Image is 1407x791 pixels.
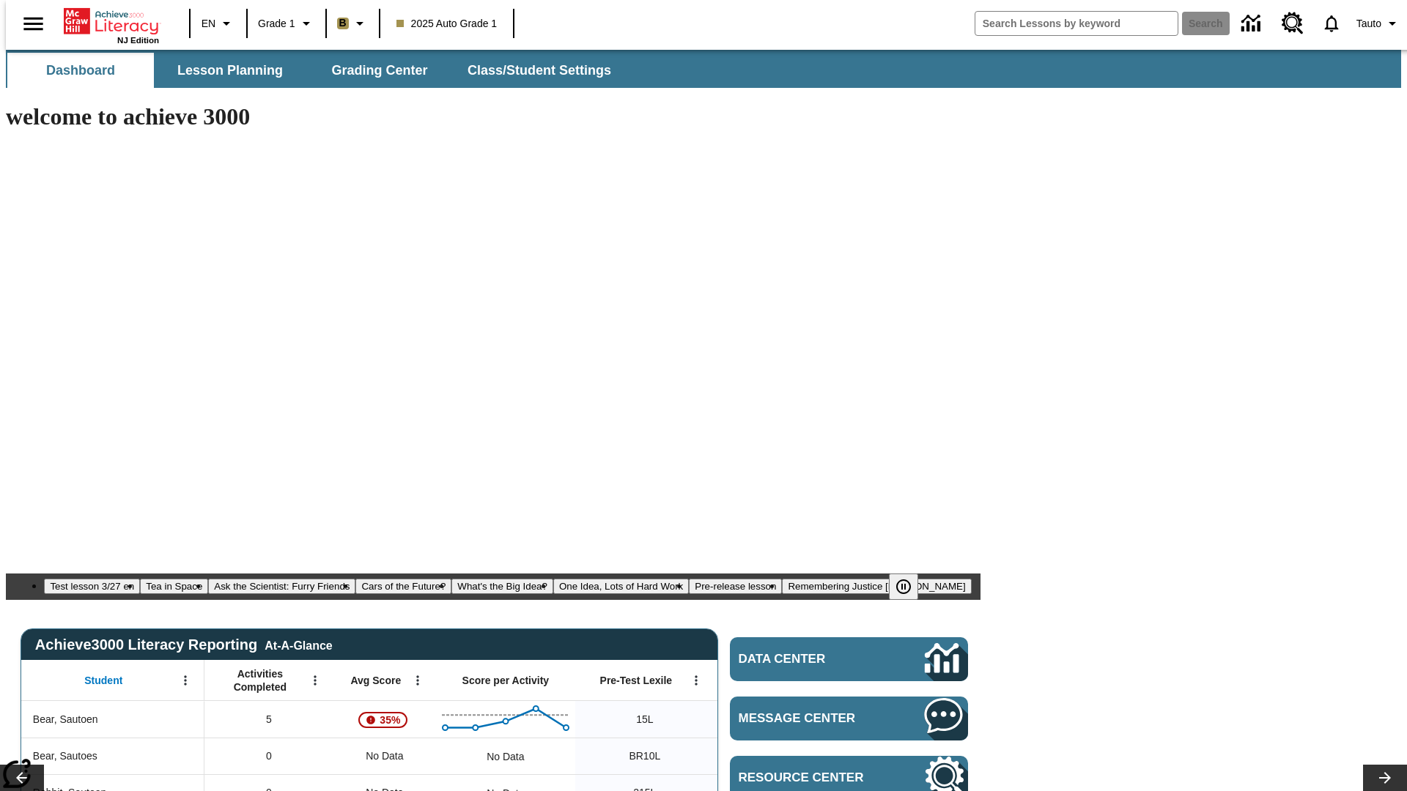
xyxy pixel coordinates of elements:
[739,652,876,666] span: Data Center
[331,10,374,37] button: Boost Class color is light brown. Change class color
[117,36,159,45] span: NJ Edition
[889,573,933,600] div: Pause
[730,697,968,740] a: Message Center
[202,16,215,31] span: EN
[304,669,326,691] button: Open Menu
[6,53,624,88] div: SubNavbar
[46,62,115,79] span: Dashboard
[64,5,159,45] div: Home
[600,674,673,687] span: Pre-Test Lexile
[739,770,881,785] span: Resource Center
[1356,16,1381,31] span: Tauto
[265,636,332,653] div: At-A-Glance
[714,701,854,738] div: 10 Lexile, ER, Based on the Lexile Reading measure, student is an Emerging Reader (ER) and will h...
[35,636,333,653] span: Achieve3000 Literacy Reporting
[1273,4,1312,43] a: Resource Center, Will open in new tab
[358,741,410,771] span: No Data
[1312,4,1351,42] a: Notifications
[140,579,208,594] button: Slide 2 Tea in Space
[636,712,653,727] span: 15 Lexile, Bear, Sautoen
[44,579,140,594] button: Slide 1 Test lesson 3/27 en
[157,53,303,88] button: Lesson Planning
[975,12,1178,35] input: search field
[6,50,1401,88] div: SubNavbar
[889,573,918,600] button: Pause
[553,579,689,594] button: Slide 6 One Idea, Lots of Hard Work
[333,738,436,774] div: No Data, Bear, Sautoes
[782,579,971,594] button: Slide 8 Remembering Justice O'Connor
[685,669,707,691] button: Open Menu
[479,742,531,771] div: No Data, Bear, Sautoes
[468,62,611,79] span: Class/Student Settings
[462,674,550,687] span: Score per Activity
[266,712,272,727] span: 5
[258,16,295,31] span: Grade 1
[84,674,122,687] span: Student
[714,738,854,774] div: 10 Lexile, ER, Based on the Lexile Reading measure, student is an Emerging Reader (ER) and will h...
[12,2,55,45] button: Open side menu
[204,738,333,774] div: 0, Bear, Sautoes
[629,749,660,764] span: Beginning reader 10 Lexile, Bear, Sautoes
[266,749,272,764] span: 0
[252,10,321,37] button: Grade: Grade 1, Select a grade
[177,62,283,79] span: Lesson Planning
[333,701,436,738] div: , 35%, Attention! This student's Average First Try Score of 35% is below 65%, Bear, Sautoen
[33,712,98,727] span: Bear, Sautoen
[331,62,427,79] span: Grading Center
[1351,10,1407,37] button: Profile/Settings
[306,53,453,88] button: Grading Center
[730,637,968,681] a: Data Center
[374,707,406,733] span: 35%
[350,674,401,687] span: Avg Score
[355,579,451,594] button: Slide 4 Cars of the Future?
[6,103,981,130] h1: welcome to achieve 3000
[195,10,242,37] button: Language: EN, Select a language
[7,53,154,88] button: Dashboard
[1363,765,1407,791] button: Lesson carousel, Next
[451,579,553,594] button: Slide 5 What's the Big Idea?
[212,667,309,694] span: Activities Completed
[689,579,782,594] button: Slide 7 Pre-release lesson
[174,669,196,691] button: Open Menu
[208,579,355,594] button: Slide 3 Ask the Scientist: Furry Friends
[64,7,159,36] a: Home
[396,16,498,31] span: 2025 Auto Grade 1
[1233,4,1273,44] a: Data Center
[407,669,429,691] button: Open Menu
[739,711,881,726] span: Message Center
[339,14,347,32] span: B
[456,53,623,88] button: Class/Student Settings
[33,749,97,764] span: Bear, Sautoes
[204,701,333,738] div: 5, Bear, Sautoen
